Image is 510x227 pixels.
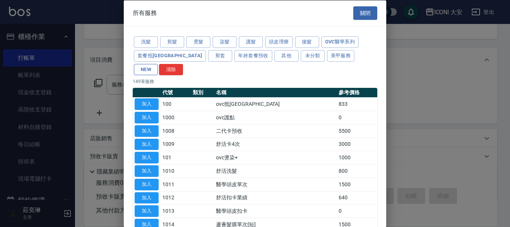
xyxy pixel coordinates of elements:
[160,124,191,138] td: 1008
[337,97,377,111] td: 833
[321,36,359,48] button: ovc醫學系列
[337,138,377,151] td: 3000
[135,192,159,203] button: 加入
[214,88,337,98] th: 名稱
[160,97,191,111] td: 100
[337,191,377,205] td: 640
[135,112,159,123] button: 加入
[214,178,337,191] td: 醫學頭皮單次
[160,138,191,151] td: 1009
[160,204,191,218] td: 1013
[134,64,158,75] button: NEW
[214,97,337,111] td: ovc抵[GEOGRAPHIC_DATA]
[160,36,184,48] button: 剪髮
[214,124,337,138] td: 二代卡預收
[337,88,377,98] th: 參考價格
[135,205,159,217] button: 加入
[191,88,214,98] th: 類別
[160,88,191,98] th: 代號
[160,111,191,124] td: 1000
[214,138,337,151] td: 舒活卡4次
[208,50,232,61] button: 剪套
[214,204,337,218] td: 醫學頭皮扣卡
[214,151,337,164] td: ovc燙染+
[135,178,159,190] button: 加入
[135,165,159,177] button: 加入
[133,78,377,85] p: 149 筆服務
[337,164,377,178] td: 800
[135,152,159,163] button: 加入
[135,125,159,136] button: 加入
[337,178,377,191] td: 1500
[134,36,158,48] button: 洗髮
[160,151,191,164] td: 101
[301,50,325,61] button: 未分類
[134,50,206,61] button: 套餐抵[GEOGRAPHIC_DATA]
[214,111,337,124] td: ovc護點
[160,178,191,191] td: 1011
[337,124,377,138] td: 5500
[234,50,272,61] button: 年終套餐預收
[160,164,191,178] td: 1010
[327,50,355,61] button: 美甲服務
[214,191,337,205] td: 舒活扣卡業績
[337,151,377,164] td: 1000
[213,36,237,48] button: 染髮
[135,138,159,150] button: 加入
[353,6,377,20] button: 關閉
[265,36,293,48] button: 頭皮理療
[186,36,210,48] button: 燙髮
[160,191,191,205] td: 1012
[159,64,183,75] button: 清除
[337,111,377,124] td: 0
[274,50,298,61] button: 其他
[214,164,337,178] td: 舒活洗髮
[135,98,159,110] button: 加入
[239,36,263,48] button: 護髮
[337,204,377,218] td: 0
[295,36,319,48] button: 接髮
[133,9,157,16] span: 所有服務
